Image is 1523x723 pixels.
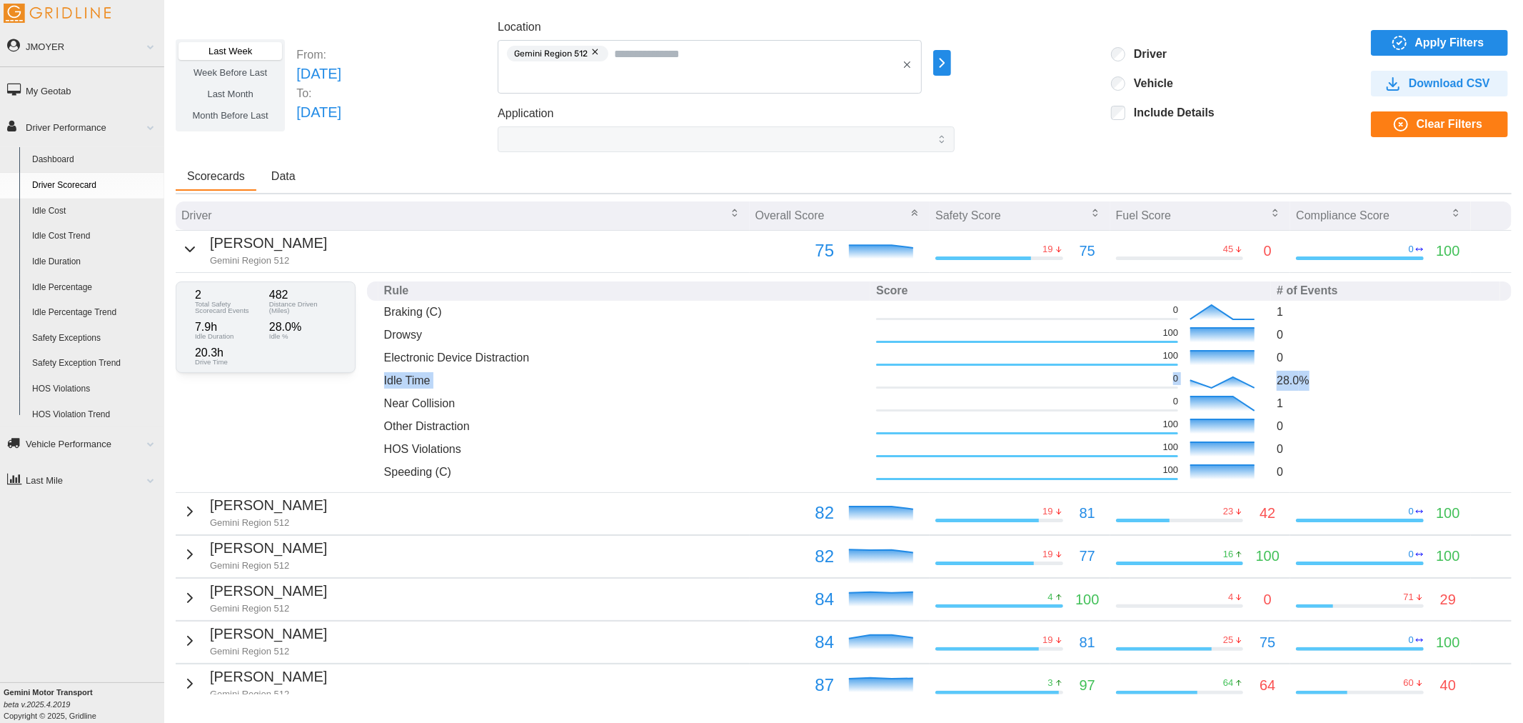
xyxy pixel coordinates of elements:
i: beta v.2025.4.2019 [4,700,70,709]
label: Vehicle [1125,76,1173,91]
p: Drive Time [195,359,262,366]
p: Gemini Region 512 [210,559,327,572]
p: 19 [1042,505,1052,518]
p: Distance Driven (Miles) [269,301,336,314]
p: 2 [195,289,262,301]
p: 75 [755,237,835,264]
img: Gridline [4,4,111,23]
p: 100 [1075,589,1099,611]
p: [PERSON_NAME] [210,232,327,254]
a: Safety Exception Trend [26,351,164,377]
p: Total Safety Scorecard Events [195,301,262,314]
button: [PERSON_NAME]Gemini Region 512 [181,232,327,267]
p: 0 [1277,326,1494,343]
p: 16 [1223,548,1233,561]
p: 100 [1163,441,1179,454]
p: 7.9 h [195,321,262,333]
span: Clear Filters [1417,112,1482,136]
a: HOS Violations [26,377,164,402]
label: Driver [1125,47,1167,61]
p: [PERSON_NAME] [210,580,327,602]
p: [PERSON_NAME] [210,494,327,517]
button: [PERSON_NAME]Gemini Region 512 [181,537,327,572]
p: 82 [755,499,835,527]
div: Copyright © 2025, Gridline [4,687,164,722]
span: Scorecards [187,171,245,182]
p: 87 [755,672,835,699]
p: [PERSON_NAME] [210,623,327,645]
p: 20.3 h [195,347,262,359]
a: Idle Duration [26,249,164,275]
button: [PERSON_NAME]Gemini Region 512 [181,623,327,658]
p: Idle % [269,333,336,340]
p: Electronic Device Distraction [384,349,865,366]
p: 4 [1228,591,1233,604]
button: Download CSV [1371,71,1508,96]
p: Gemini Region 512 [210,645,327,658]
p: 45 [1223,243,1233,256]
p: 0 [1409,634,1414,647]
a: Driver Scorecard [26,173,164,199]
p: From: [296,46,341,63]
p: 100 [1256,545,1280,567]
p: 0 [1409,548,1414,561]
p: 60 [1404,677,1414,689]
p: 0 [1173,304,1178,316]
p: 0 [1173,372,1178,385]
th: # of Events [1271,281,1500,301]
span: Download CSV [1409,71,1490,96]
th: Score [870,281,1271,301]
span: Last Week [208,46,252,56]
p: Near Collision [384,395,865,412]
p: 81 [1080,632,1095,654]
p: Gemini Region 512 [210,688,327,701]
p: Safety Score [935,207,1001,224]
p: 100 [1163,418,1179,431]
p: 19 [1042,243,1052,256]
button: [PERSON_NAME]Gemini Region 512 [181,666,327,701]
p: Compliance Score [1296,207,1389,224]
a: Idle Percentage Trend [26,300,164,326]
p: 0 [1409,243,1414,256]
span: Week Before Last [193,67,267,78]
p: 23 [1223,505,1233,518]
p: 40 [1440,674,1456,697]
p: Gemini Region 512 [210,517,327,529]
p: Gemini Region 512 [210,602,327,615]
p: 100 [1163,349,1179,362]
a: Dashboard [26,147,164,173]
p: 100 [1436,502,1459,524]
label: Application [498,105,553,123]
p: 0 [1264,589,1272,611]
p: 0 [1409,505,1414,518]
p: Idle Time [384,372,865,389]
p: 25 [1223,634,1233,647]
span: Data [271,171,296,182]
a: Idle Cost Trend [26,224,164,249]
p: 97 [1080,674,1095,697]
p: Overall Score [755,207,825,224]
p: 81 [1080,502,1095,524]
p: 100 [1163,326,1179,339]
p: Driver [181,207,212,224]
p: 29 [1440,589,1456,611]
p: 82 [755,543,835,570]
p: Speeding (C) [384,464,865,480]
span: 28.0 % [1277,374,1309,387]
p: 19 [1042,548,1052,561]
p: 84 [755,629,835,656]
p: Other Distraction [384,418,865,434]
p: HOS Violations [384,441,865,457]
button: [PERSON_NAME]Gemini Region 512 [181,580,327,615]
p: [PERSON_NAME] [210,537,327,559]
span: Last Month [207,89,253,99]
p: 28.0 % [269,321,336,333]
a: Idle Cost [26,199,164,224]
p: To: [296,85,341,101]
a: Safety Exceptions [26,326,164,351]
th: Rule [378,281,871,301]
p: 0 [1277,441,1494,457]
button: Clear Filters [1371,111,1508,137]
p: Braking (C) [384,304,865,320]
button: [PERSON_NAME]Gemini Region 512 [181,494,327,529]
